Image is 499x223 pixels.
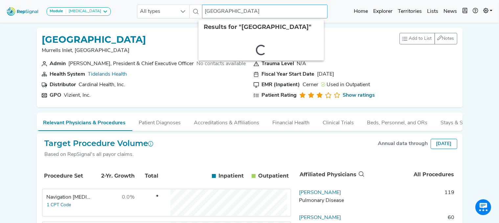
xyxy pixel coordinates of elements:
[431,139,457,149] div: [DATE]
[42,34,146,45] h1: [GEOGRAPHIC_DATA]
[434,112,486,130] button: Stays & Services
[361,112,434,130] button: Beds, Personnel, and ORs
[399,33,435,44] button: Add to List
[460,5,470,18] button: Intel Book
[409,35,432,42] span: Add to List
[435,33,457,44] button: Notes
[365,189,457,209] td: 119
[79,81,125,89] div: Cardinal Health, Inc.
[366,164,457,186] th: All Procedures
[262,91,297,99] div: Patient Rating
[50,70,85,78] div: Health System
[299,215,341,220] a: [PERSON_NAME]
[50,60,66,68] div: Admin
[197,60,246,68] div: No contacts available
[351,5,371,18] a: Home
[45,151,154,159] div: Based on RepSignal's all payor claims.
[317,70,334,78] div: [DATE]
[66,9,101,14] div: [MEDICAL_DATA]
[299,190,341,195] a: [PERSON_NAME]
[321,81,370,89] div: Used in Outpatient
[204,23,311,31] span: Results for "[GEOGRAPHIC_DATA]"
[122,195,135,200] span: 0.0%
[47,201,72,209] button: 1 CPT Code
[50,91,61,99] div: GPO
[64,91,91,99] div: Vizient, Inc.
[202,5,328,18] input: Search a physician or facility
[132,112,188,130] button: Patient Diagnoses
[442,36,454,41] span: Notes
[395,5,424,18] a: Territories
[43,165,93,187] th: Procedure Set
[88,72,127,77] a: Tidelands Health
[262,60,294,68] div: Trauma Level
[297,164,366,186] th: Affiliated Physicians
[371,5,395,18] a: Explorer
[262,70,315,78] div: Fiscal Year Start Date
[266,112,316,130] button: Financial Health
[47,7,111,16] button: Module[MEDICAL_DATA]
[258,172,289,180] span: Outpatient
[303,81,319,89] div: Cerner
[137,5,177,18] span: All types
[50,9,63,13] strong: Module
[297,60,306,68] div: N/A
[299,197,363,205] div: Pulmonary Disease
[137,165,160,187] th: Total
[93,165,136,187] th: 2-Yr. Growth
[399,33,457,44] div: toolbar
[37,112,132,131] button: Relevant Physicians & Procedures
[45,139,154,148] h2: Target Procedure Volume
[69,60,194,68] div: [PERSON_NAME], President & Chief Executive Officer
[69,60,194,68] div: Bruce P Bailey, President & Chief Executive Officer
[218,172,244,180] span: Inpatient
[441,5,460,18] a: News
[316,112,361,130] button: Clinical Trials
[262,81,300,89] div: EMR (Inpatient)
[424,5,441,18] a: Lists
[88,70,127,78] div: Tidelands Health
[343,91,375,99] a: Show ratings
[378,140,428,148] div: Annual data through
[188,112,266,130] button: Accreditations & Affiliations
[47,193,92,201] div: Navigation Bronchoscopy
[50,81,76,89] div: Distributor
[42,47,146,55] p: Murrells Inlet, [GEOGRAPHIC_DATA]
